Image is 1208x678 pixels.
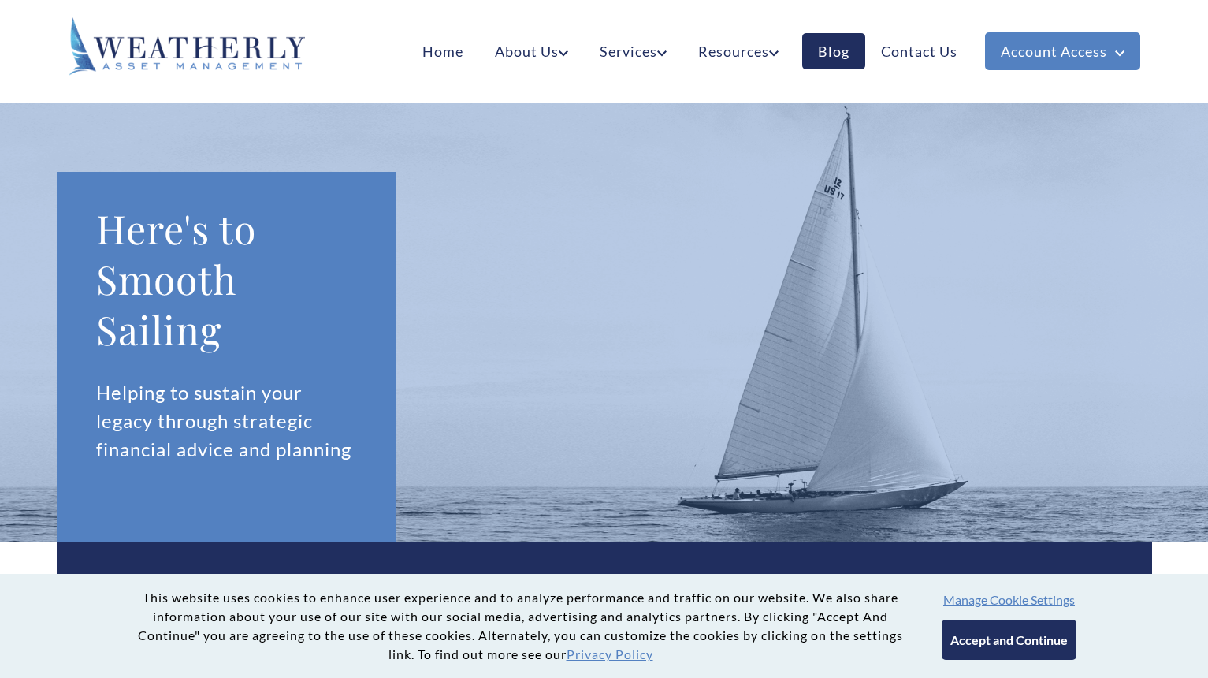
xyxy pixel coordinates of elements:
[682,33,794,69] a: Resources
[96,203,357,355] h1: Here's to Smooth Sailing
[985,32,1140,70] a: Account Access
[943,592,1075,607] button: Manage Cookie Settings
[802,33,865,69] a: Blog
[584,33,682,69] a: Services
[69,17,305,76] img: Weatherly
[479,33,584,69] a: About Us
[567,646,653,661] a: Privacy Policy
[132,588,910,664] p: This website uses cookies to enhance user experience and to analyze performance and traffic on ou...
[407,33,479,69] a: Home
[865,33,973,69] a: Contact Us
[942,620,1076,660] button: Accept and Continue
[96,378,357,464] p: Helping to sustain your legacy through strategic financial advice and planning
